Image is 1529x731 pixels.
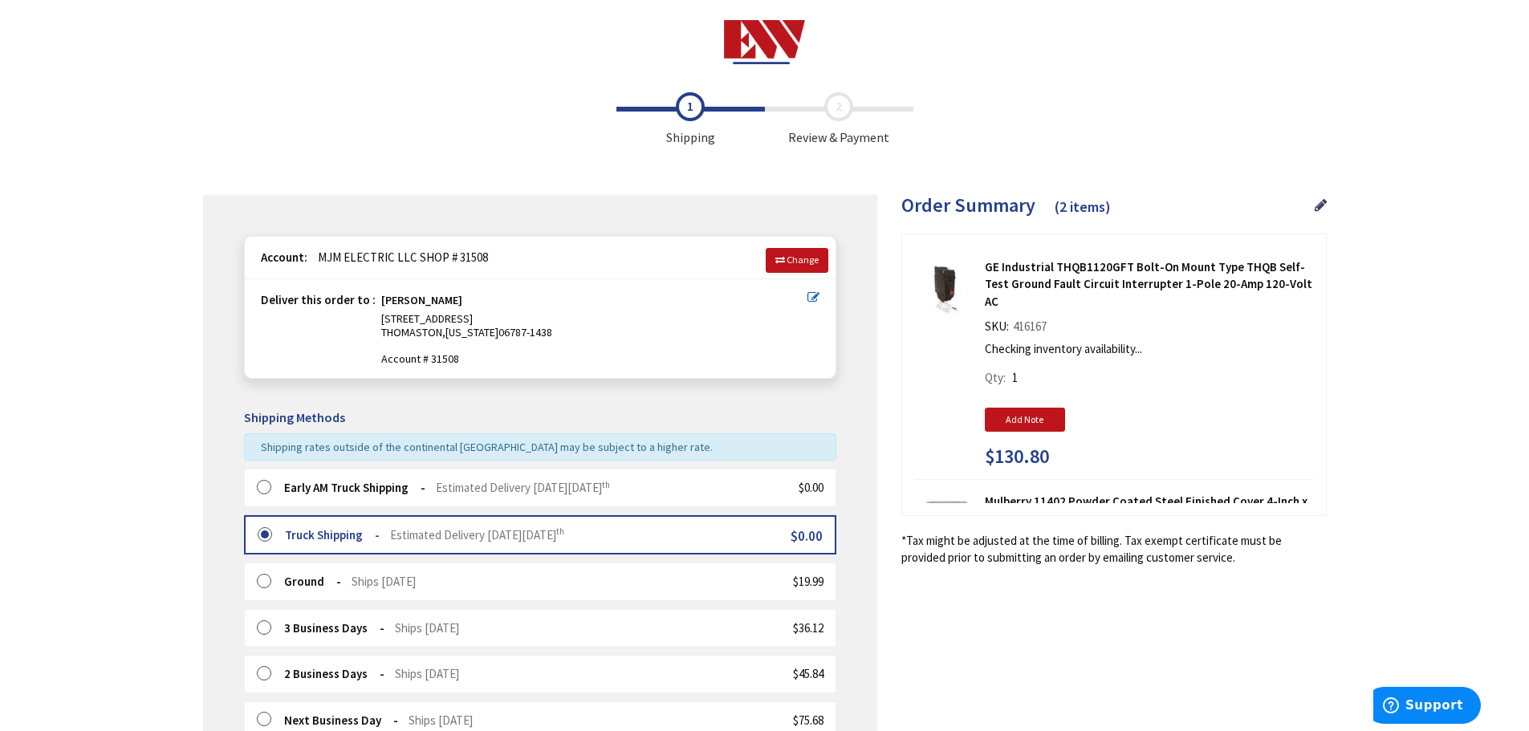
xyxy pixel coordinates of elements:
span: Change [787,254,819,266]
p: Checking inventory availability... [985,340,1306,357]
strong: GE Industrial THQB1120GFT Bolt-On Mount Type THQB Self-Test Ground Fault Circuit Interrupter 1-Po... [985,258,1314,310]
span: [STREET_ADDRESS] [381,311,473,326]
span: Estimated Delivery [DATE][DATE] [390,527,564,542]
span: $130.80 [985,446,1049,467]
: *Tax might be adjusted at the time of billing. Tax exempt certificate must be provided prior to s... [901,532,1327,567]
strong: Mulberry 11402 Powder Coated Steel Finished Cover 4-Inch x 4-Inch x 1/2-Inch [985,493,1314,527]
strong: 2 Business Days [284,666,384,681]
strong: Truck Shipping [285,527,380,542]
span: [US_STATE] [445,325,498,339]
sup: th [602,479,610,490]
span: $45.84 [793,666,823,681]
img: GE Industrial THQB1120GFT Bolt-On Mount Type THQB Self-Test Ground Fault Circuit Interrupter 1-Po... [921,265,970,315]
span: 1 [1012,370,1018,385]
span: Ships [DATE] [352,574,416,589]
sup: th [556,526,564,537]
img: Electrical Wholesalers, Inc. [724,20,805,64]
span: $75.68 [793,713,823,728]
div: SKU: [985,318,1051,340]
span: Shipping rates outside of the continental [GEOGRAPHIC_DATA] may be subject to a higher rate. [261,440,713,454]
span: $0.00 [791,527,823,545]
span: 06787-1438 [498,325,552,339]
span: Order Summary [901,193,1035,217]
strong: Ground [284,574,341,589]
h5: Shipping Methods [244,411,836,425]
span: Account # 31508 [381,352,807,366]
strong: Next Business Day [284,713,398,728]
span: Qty [985,370,1003,385]
span: THOMASTON, [381,325,445,339]
strong: Account: [261,250,307,265]
strong: [PERSON_NAME] [381,294,462,312]
span: $36.12 [793,620,823,636]
strong: Deliver this order to : [261,292,376,307]
a: Change [766,248,828,272]
span: $0.00 [799,480,823,495]
span: (2 items) [1055,197,1111,216]
span: Shipping [616,92,765,147]
strong: Early AM Truck Shipping [284,480,425,495]
span: $19.99 [793,574,823,589]
span: MJM ELECTRIC LLC SHOP # 31508 [310,250,488,265]
span: Review & Payment [765,92,913,147]
span: Ships [DATE] [409,713,473,728]
span: Ships [DATE] [395,666,459,681]
img: Mulberry 11402 Powder Coated Steel Finished Cover 4-Inch x 4-Inch x 1/2-Inch [921,499,970,549]
strong: 3 Business Days [284,620,384,636]
span: 416167 [1009,319,1051,334]
iframe: Opens a widget where you can find more information [1373,687,1481,727]
span: Estimated Delivery [DATE][DATE] [436,480,610,495]
span: Ships [DATE] [395,620,459,636]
